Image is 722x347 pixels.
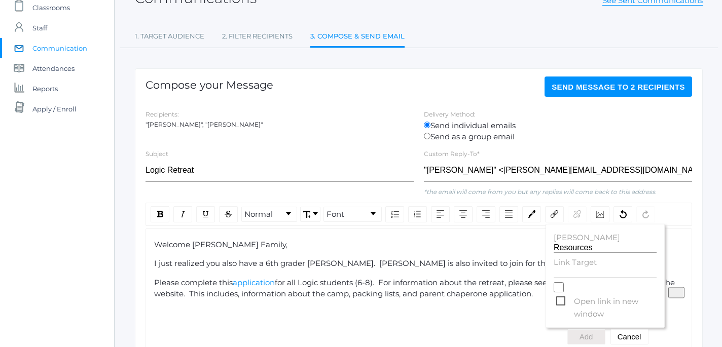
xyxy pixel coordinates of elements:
[146,79,273,91] h1: Compose your Message
[154,240,287,249] span: Welcome [PERSON_NAME] Family,
[154,239,684,300] div: To enrich screen reader interactions, please activate Accessibility in Grammarly extension settings
[610,329,648,344] button: Cancel
[324,207,381,221] a: Font
[146,120,414,129] div: "[PERSON_NAME]", "[PERSON_NAME]"
[154,278,233,287] span: Please complete this
[222,26,293,47] a: 2. Filter Recipients
[424,133,430,139] input: Send as a group email
[146,203,692,226] div: rdw-toolbar
[151,206,169,222] div: Bold
[323,207,382,222] div: rdw-dropdown
[424,150,480,158] label: Custom Reply-To*
[299,206,322,222] div: rdw-font-size-control
[327,209,344,220] span: Font
[310,26,405,48] a: 3. Compose & Send Email
[154,278,677,299] span: for all Logic students (6-8). For information about the retreat, please see the page under Resour...
[477,206,495,222] div: Right
[322,206,383,222] div: rdw-font-family-control
[135,26,204,47] a: 1. Target Audience
[424,110,476,118] label: Delivery Method:
[636,206,655,222] div: Redo
[242,207,297,221] a: Block Type
[219,206,238,222] div: Strikethrough
[383,206,429,222] div: rdw-list-control
[499,206,518,222] div: Justify
[611,206,657,222] div: rdw-history-control
[408,206,427,222] div: Ordered
[591,206,609,222] div: Image
[173,206,192,222] div: Italic
[301,207,320,221] a: Font Size
[545,206,564,222] div: Link
[424,131,692,143] label: Send as a group email
[146,150,168,158] label: Subject
[32,18,47,38] span: Staff
[233,278,275,287] a: application
[554,232,657,244] label: [PERSON_NAME]
[429,206,520,222] div: rdw-textalign-control
[154,258,604,268] span: I just realized you also have a 6th grader [PERSON_NAME]. [PERSON_NAME] is also invited to join f...
[520,206,543,222] div: rdw-color-picker
[424,120,692,132] label: Send individual emails
[613,206,632,222] div: Undo
[556,295,657,307] span: Open link in new window
[589,206,611,222] div: rdw-image-control
[543,206,589,222] div: rdw-link-control
[554,282,564,292] input: Open link in new window
[424,159,692,182] input: "Full Name" <email@email.com>
[454,206,473,222] div: Center
[146,110,179,118] label: Recipients:
[431,206,450,222] div: Left
[568,206,587,222] div: Unlink
[545,76,692,97] button: Send Message to 2 recipients
[196,206,215,222] div: Underline
[241,207,297,222] div: rdw-dropdown
[149,206,240,222] div: rdw-inline-control
[244,209,273,220] span: Normal
[385,206,404,222] div: Unordered
[552,83,685,91] span: Send Message to 2 recipients
[567,329,605,344] button: Add
[32,79,58,99] span: Reports
[32,38,87,58] span: Communication
[32,99,77,119] span: Apply / Enroll
[32,58,75,79] span: Attendances
[424,188,657,196] em: *the email will come from you but any replies will come back to this address.
[240,206,299,222] div: rdw-block-control
[424,122,430,128] input: Send individual emails
[300,207,320,222] div: rdw-dropdown
[554,257,657,268] label: Link Target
